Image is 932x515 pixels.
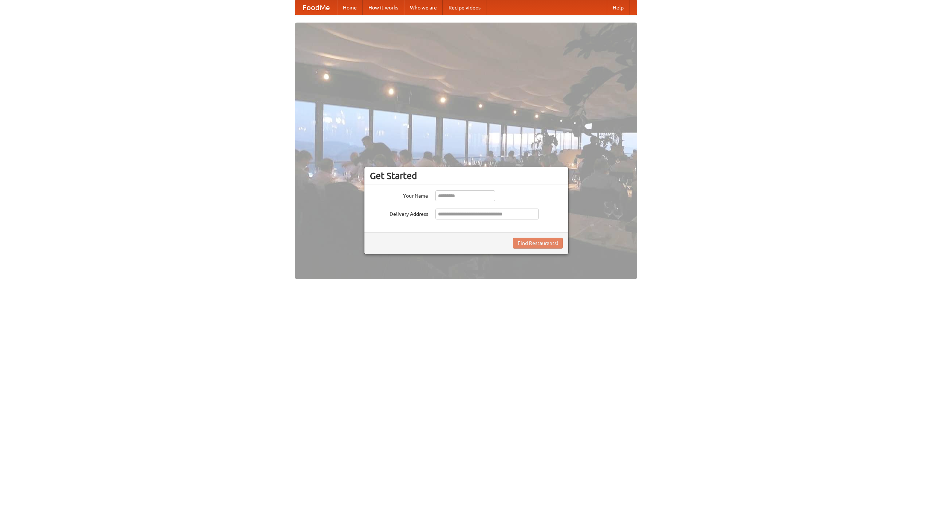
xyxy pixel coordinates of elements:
label: Your Name [370,190,428,199]
h3: Get Started [370,170,563,181]
a: Who we are [404,0,443,15]
a: FoodMe [295,0,337,15]
a: How it works [363,0,404,15]
button: Find Restaurants! [513,238,563,249]
a: Help [607,0,629,15]
a: Home [337,0,363,15]
a: Recipe videos [443,0,486,15]
label: Delivery Address [370,209,428,218]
